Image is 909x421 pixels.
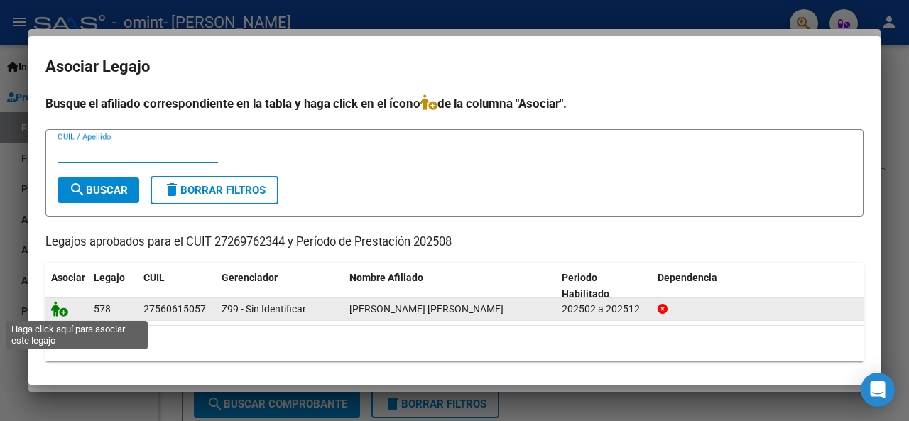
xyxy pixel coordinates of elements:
[51,272,85,283] span: Asociar
[45,53,864,80] h2: Asociar Legajo
[151,176,278,204] button: Borrar Filtros
[69,184,128,197] span: Buscar
[222,303,306,315] span: Z99 - Sin Identificar
[58,177,139,203] button: Buscar
[562,301,646,317] div: 202502 a 202512
[349,272,423,283] span: Nombre Afiliado
[94,303,111,315] span: 578
[861,373,895,407] div: Open Intercom Messenger
[45,234,864,251] p: Legajos aprobados para el CUIT 27269762344 y Período de Prestación 202508
[652,263,864,310] datatable-header-cell: Dependencia
[143,272,165,283] span: CUIL
[163,181,180,198] mat-icon: delete
[69,181,86,198] mat-icon: search
[163,184,266,197] span: Borrar Filtros
[222,272,278,283] span: Gerenciador
[349,303,504,315] span: VALLEJOS NAIMA PAZ
[562,272,609,300] span: Periodo Habilitado
[88,263,138,310] datatable-header-cell: Legajo
[143,301,206,317] div: 27560615057
[216,263,344,310] datatable-header-cell: Gerenciador
[94,272,125,283] span: Legajo
[556,263,652,310] datatable-header-cell: Periodo Habilitado
[45,326,864,361] div: 1 registros
[658,272,717,283] span: Dependencia
[344,263,556,310] datatable-header-cell: Nombre Afiliado
[138,263,216,310] datatable-header-cell: CUIL
[45,263,88,310] datatable-header-cell: Asociar
[45,94,864,113] h4: Busque el afiliado correspondiente en la tabla y haga click en el ícono de la columna "Asociar".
